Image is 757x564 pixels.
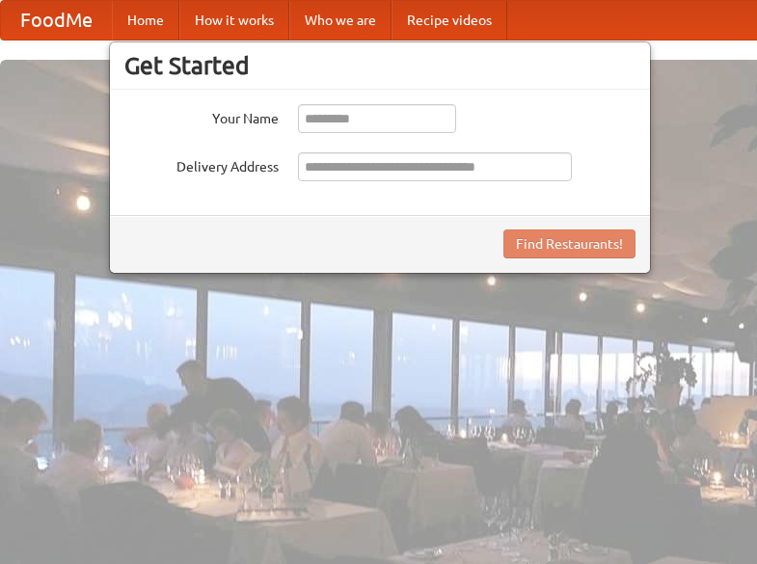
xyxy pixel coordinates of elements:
[124,51,635,80] h3: Get Started
[503,229,635,258] button: Find Restaurants!
[289,1,392,40] a: Who we are
[1,1,112,40] a: FoodMe
[124,152,279,176] label: Delivery Address
[112,1,179,40] a: Home
[124,104,279,128] label: Your Name
[392,1,507,40] a: Recipe videos
[179,1,289,40] a: How it works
